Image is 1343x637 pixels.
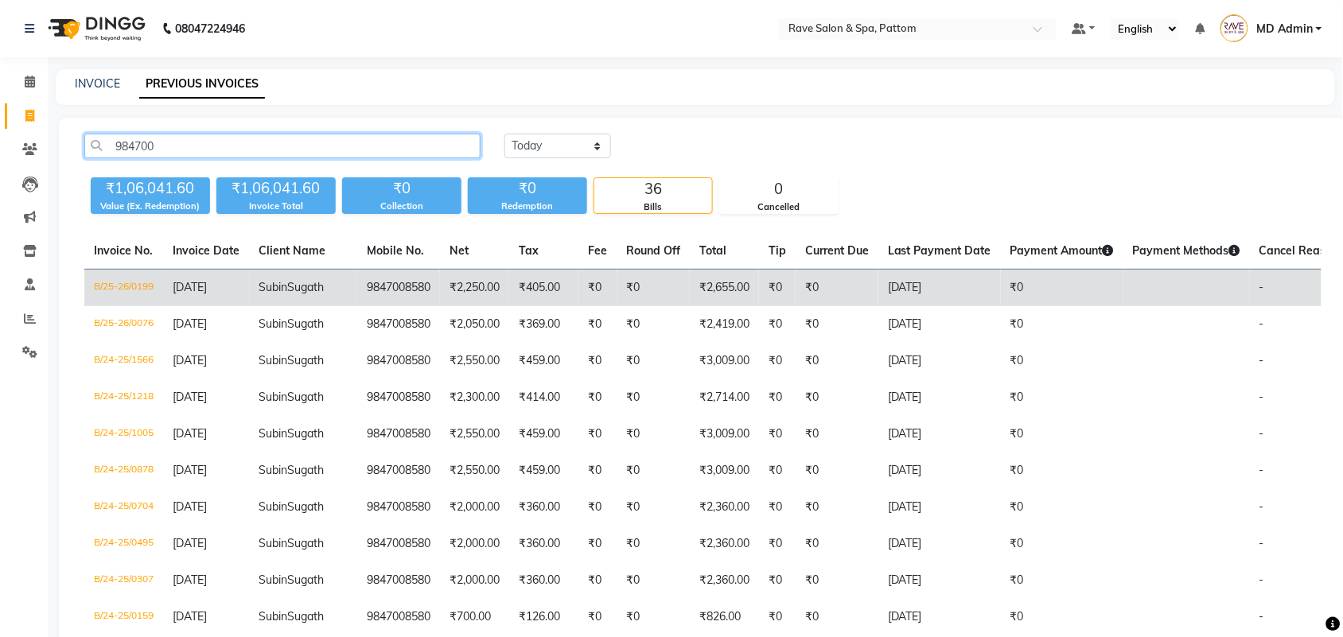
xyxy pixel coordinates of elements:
[84,379,163,416] td: B/24-25/1218
[357,489,440,526] td: 9847008580
[357,270,440,307] td: 9847008580
[759,416,796,453] td: ₹0
[84,526,163,562] td: B/24-25/0495
[796,379,878,416] td: ₹0
[759,306,796,343] td: ₹0
[796,562,878,599] td: ₹0
[878,599,1001,635] td: [DATE]
[888,243,991,258] span: Last Payment Date
[259,609,287,623] span: Subin
[259,390,287,404] span: Subin
[357,453,440,489] td: 9847008580
[617,343,690,379] td: ₹0
[878,453,1001,489] td: [DATE]
[84,489,163,526] td: B/24-25/0704
[578,416,617,453] td: ₹0
[690,306,759,343] td: ₹2,419.00
[173,463,207,477] span: [DATE]
[1259,609,1264,623] span: -
[878,489,1001,526] td: [DATE]
[1259,573,1264,587] span: -
[690,489,759,526] td: ₹2,360.00
[259,499,287,514] span: Subin
[1259,353,1264,367] span: -
[173,280,207,294] span: [DATE]
[287,280,324,294] span: Sugath
[509,270,578,307] td: ₹405.00
[509,453,578,489] td: ₹459.00
[84,453,163,489] td: B/24-25/0878
[287,573,324,587] span: Sugath
[84,306,163,343] td: B/25-26/0076
[173,499,207,514] span: [DATE]
[259,536,287,550] span: Subin
[796,306,878,343] td: ₹0
[578,379,617,416] td: ₹0
[1001,379,1123,416] td: ₹0
[617,270,690,307] td: ₹0
[720,200,838,214] div: Cancelled
[259,353,287,367] span: Subin
[578,489,617,526] td: ₹0
[617,526,690,562] td: ₹0
[367,243,424,258] span: Mobile No.
[1259,536,1264,550] span: -
[759,379,796,416] td: ₹0
[796,489,878,526] td: ₹0
[440,562,509,599] td: ₹2,000.00
[259,243,325,258] span: Client Name
[1001,453,1123,489] td: ₹0
[287,426,324,441] span: Sugath
[878,306,1001,343] td: [DATE]
[440,270,509,307] td: ₹2,250.00
[287,353,324,367] span: Sugath
[357,306,440,343] td: 9847008580
[173,390,207,404] span: [DATE]
[759,489,796,526] td: ₹0
[878,416,1001,453] td: [DATE]
[878,562,1001,599] td: [DATE]
[578,343,617,379] td: ₹0
[594,178,712,200] div: 36
[509,562,578,599] td: ₹360.00
[173,317,207,331] span: [DATE]
[509,526,578,562] td: ₹360.00
[173,426,207,441] span: [DATE]
[342,177,461,200] div: ₹0
[699,243,726,258] span: Total
[509,489,578,526] td: ₹360.00
[450,243,469,258] span: Net
[440,343,509,379] td: ₹2,550.00
[1133,243,1240,258] span: Payment Methods
[578,562,617,599] td: ₹0
[1001,306,1123,343] td: ₹0
[1259,280,1264,294] span: -
[617,416,690,453] td: ₹0
[440,306,509,343] td: ₹2,050.00
[690,416,759,453] td: ₹3,009.00
[259,426,287,441] span: Subin
[759,343,796,379] td: ₹0
[796,270,878,307] td: ₹0
[509,416,578,453] td: ₹459.00
[173,536,207,550] span: [DATE]
[690,599,759,635] td: ₹826.00
[617,489,690,526] td: ₹0
[91,177,210,200] div: ₹1,06,041.60
[796,453,878,489] td: ₹0
[357,599,440,635] td: 9847008580
[796,343,878,379] td: ₹0
[287,390,324,404] span: Sugath
[1001,489,1123,526] td: ₹0
[440,416,509,453] td: ₹2,550.00
[1010,243,1114,258] span: Payment Amount
[617,599,690,635] td: ₹0
[578,526,617,562] td: ₹0
[84,134,481,158] input: Search by Name/Mobile/Email/Invoice No
[1001,343,1123,379] td: ₹0
[759,270,796,307] td: ₹0
[216,177,336,200] div: ₹1,06,041.60
[690,453,759,489] td: ₹3,009.00
[173,609,207,623] span: [DATE]
[759,526,796,562] td: ₹0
